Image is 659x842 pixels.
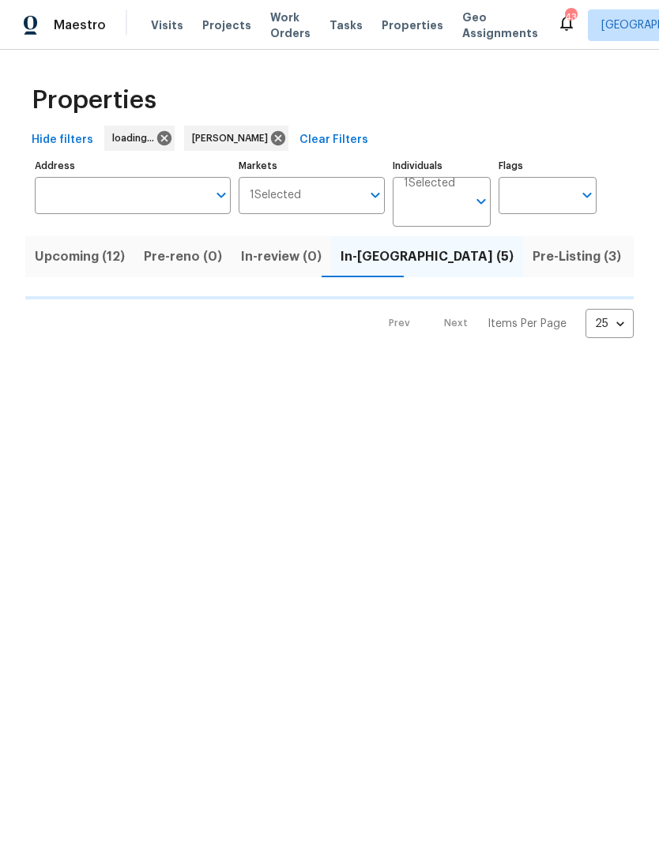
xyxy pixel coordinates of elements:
span: Properties [32,92,156,108]
div: 25 [586,303,634,344]
button: Open [576,184,598,206]
button: Clear Filters [293,126,375,155]
button: Open [364,184,386,206]
div: 43 [565,9,576,25]
button: Hide filters [25,126,100,155]
span: In-review (0) [241,246,322,268]
span: Maestro [54,17,106,33]
span: Hide filters [32,130,93,150]
span: Geo Assignments [462,9,538,41]
span: Projects [202,17,251,33]
span: 1 Selected [404,177,455,190]
span: Tasks [329,20,363,31]
span: 1 Selected [250,189,301,202]
span: Properties [382,17,443,33]
span: Pre-reno (0) [144,246,222,268]
label: Flags [499,161,597,171]
p: Items Per Page [488,316,567,332]
div: loading... [104,126,175,151]
nav: Pagination Navigation [374,309,634,338]
div: [PERSON_NAME] [184,126,288,151]
span: [PERSON_NAME] [192,130,274,146]
span: Upcoming (12) [35,246,125,268]
span: Work Orders [270,9,311,41]
span: Clear Filters [299,130,368,150]
button: Open [210,184,232,206]
label: Individuals [393,161,491,171]
span: Pre-Listing (3) [533,246,621,268]
span: In-[GEOGRAPHIC_DATA] (5) [341,246,514,268]
span: Visits [151,17,183,33]
button: Open [470,190,492,212]
label: Address [35,161,231,171]
label: Markets [239,161,386,171]
span: loading... [112,130,160,146]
